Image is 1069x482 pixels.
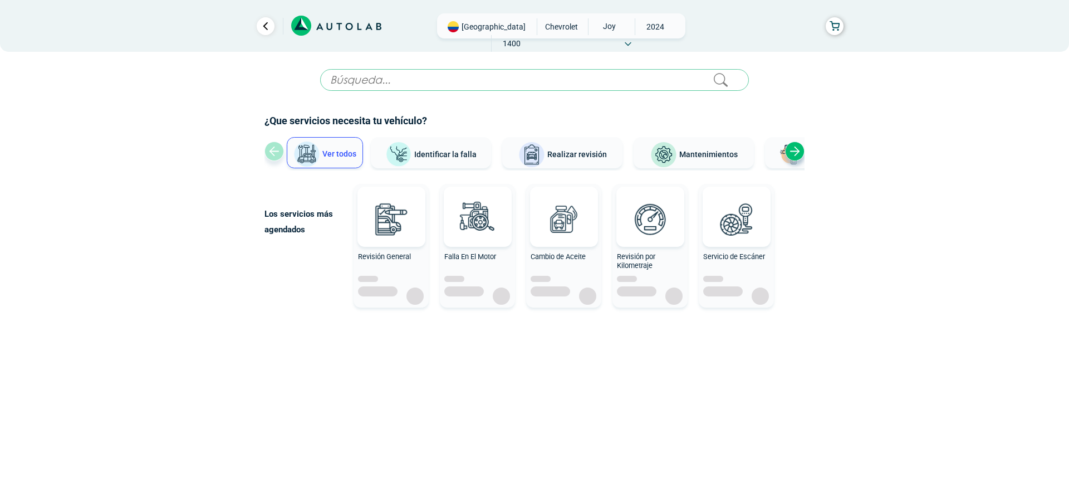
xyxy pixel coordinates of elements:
img: escaner-v3.svg [712,194,761,244]
img: revision_general-v3.svg [366,194,415,244]
button: Identificar la falla [371,137,491,168]
button: Ver todos [287,137,363,168]
button: Mantenimientos [634,137,754,168]
span: Ver todos [322,149,356,158]
img: AD0BCuuxAAAAAElFTkSuQmCC [375,189,408,222]
img: Ver todos [293,141,320,168]
span: Identificar la falla [414,149,477,158]
img: Flag of COLOMBIA [448,21,459,32]
span: Cambio de Aceite [531,252,586,261]
img: revision_por_kilometraje-v3.svg [625,194,674,244]
button: Servicio de Escáner [699,184,774,308]
span: 1400 [492,35,531,52]
button: Revisión General [354,184,429,308]
img: Latonería y Pintura [777,142,803,168]
img: Realizar revisión [518,142,545,168]
img: Identificar la falla [385,142,412,168]
span: Servicio de Escáner [703,252,765,261]
a: Ir al paso anterior [257,17,274,35]
img: cambio_de_aceite-v3.svg [539,194,588,244]
img: AD0BCuuxAAAAAElFTkSuQmCC [720,189,753,222]
img: AD0BCuuxAAAAAElFTkSuQmCC [461,189,494,222]
button: Revisión por Kilometraje [612,184,688,308]
span: CHEVROLET [542,18,581,35]
img: diagnostic_engine-v3.svg [453,194,502,244]
img: AD0BCuuxAAAAAElFTkSuQmCC [547,189,581,222]
h2: ¿Que servicios necesita tu vehículo? [264,114,805,128]
span: 2024 [635,18,675,35]
span: Revisión General [358,252,411,261]
div: Next slide [785,142,805,161]
span: JOY [589,18,628,34]
span: Falla En El Motor [444,252,496,261]
span: Mantenimientos [679,150,738,159]
span: [GEOGRAPHIC_DATA] [462,21,526,32]
img: Mantenimientos [650,142,677,168]
button: Falla En El Motor [440,184,515,308]
img: AD0BCuuxAAAAAElFTkSuQmCC [634,189,667,222]
span: Revisión por Kilometraje [617,252,655,270]
button: Realizar revisión [502,137,622,168]
input: Búsqueda... [320,69,749,91]
button: Cambio de Aceite [526,184,601,308]
span: Realizar revisión [547,150,607,159]
p: Los servicios más agendados [264,206,351,237]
